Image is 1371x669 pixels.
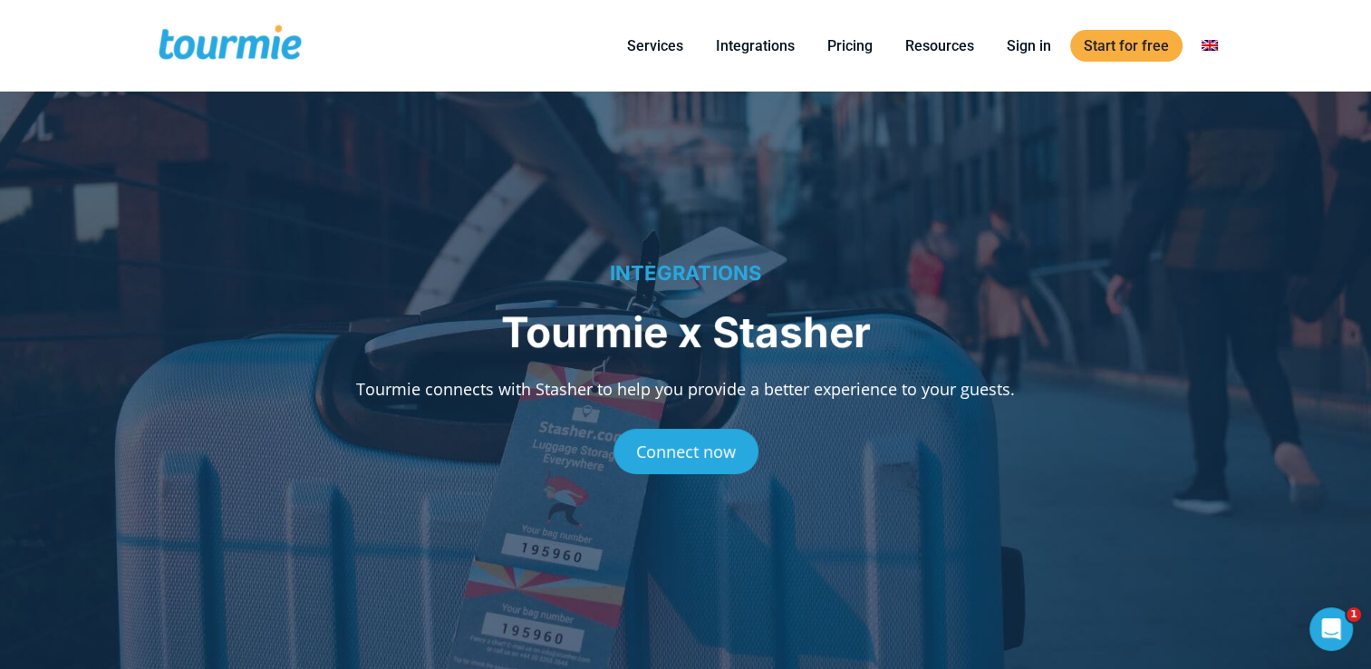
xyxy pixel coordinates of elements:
a: Integrations [702,34,808,57]
span: 1 [1347,607,1361,622]
a: Resources [892,34,988,57]
a: Services [613,34,697,57]
a: Start for free [1070,30,1183,62]
span: Tourmie connects with Stasher to help you provide a better experience to your guests. [356,378,1015,400]
a: Pricing [814,34,886,57]
a: Connect now [613,429,758,474]
span: Tourmie x Stasher [501,306,871,357]
a: Sign in [993,34,1065,57]
iframe: Intercom live chat [1309,607,1353,651]
a: INTEGRATIONS [610,261,762,285]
